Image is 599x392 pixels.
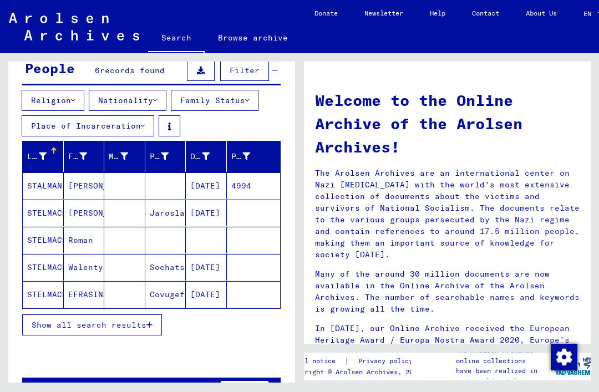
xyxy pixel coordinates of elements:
img: Change consent [551,344,577,370]
mat-cell: Covugefk [145,281,186,308]
div: Last Name [27,147,63,165]
div: Last Name [27,151,47,162]
p: Many of the around 30 million documents are now available in the Online Archive of the Arolsen Ar... [315,268,580,315]
mat-header-cell: Maiden Name [104,141,145,172]
span: EN [583,10,596,18]
mat-cell: [DATE] [186,254,227,281]
div: Maiden Name [109,151,128,162]
div: Place of Birth [150,151,169,162]
img: Arolsen_neg.svg [9,13,139,40]
mat-cell: STELMACH [23,227,64,253]
p: The Arolsen Archives are an international center on Nazi [MEDICAL_DATA] with the world’s most ext... [315,167,580,261]
mat-cell: Jaroslawitschts [145,200,186,226]
button: Nationality [89,90,166,111]
a: Browse archive [205,24,301,51]
mat-cell: Sochatschew [145,254,186,281]
div: Prisoner # [231,151,251,162]
mat-header-cell: Date of Birth [186,141,227,172]
mat-cell: 4994 [227,172,281,199]
div: Prisoner # [231,147,267,165]
div: First Name [68,151,88,162]
div: Place of Birth [150,147,186,165]
div: Maiden Name [109,147,145,165]
button: Family Status [171,90,258,111]
p: Copyright © Arolsen Archives, 2021 [289,367,426,377]
button: Place of Incarceration [22,115,154,136]
span: Show all search results [32,320,146,330]
mat-cell: STELMACH [23,254,64,281]
mat-cell: STELMACH [23,200,64,226]
span: Filter [230,65,260,75]
p: In [DATE], our Online Archive received the European Heritage Award / Europa Nostra Award 2020, Eu... [315,323,580,369]
div: People [25,58,75,78]
a: Legal notice [289,355,344,367]
button: Religion [22,90,84,111]
mat-header-cell: Place of Birth [145,141,186,172]
button: Filter [220,60,269,81]
mat-header-cell: Prisoner # [227,141,281,172]
mat-cell: [PERSON_NAME] [64,172,105,199]
div: Change consent [550,343,577,370]
mat-cell: Walenty [64,254,105,281]
mat-cell: [DATE] [186,172,227,199]
mat-header-cell: Last Name [23,141,64,172]
span: records found [100,65,165,75]
h1: Welcome to the Online Archive of the Arolsen Archives! [315,89,580,159]
p: have been realized in partnership with [456,366,555,386]
a: Privacy policy [349,355,426,367]
p: The Arolsen Archives online collections [456,346,555,366]
mat-cell: STELMACH [23,281,64,308]
mat-header-cell: First Name [64,141,105,172]
div: Date of Birth [190,151,210,162]
mat-cell: [DATE] [186,200,227,226]
mat-cell: [PERSON_NAME] [64,200,105,226]
mat-cell: Roman [64,227,105,253]
mat-cell: [DATE] [186,281,227,308]
span: 6 [95,65,100,75]
mat-cell: STALMAN [23,172,64,199]
div: | [289,355,426,367]
mat-cell: EFRASINA [64,281,105,308]
button: Show all search results [22,314,162,335]
div: Date of Birth [190,147,226,165]
a: Search [148,24,205,53]
div: First Name [68,147,104,165]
